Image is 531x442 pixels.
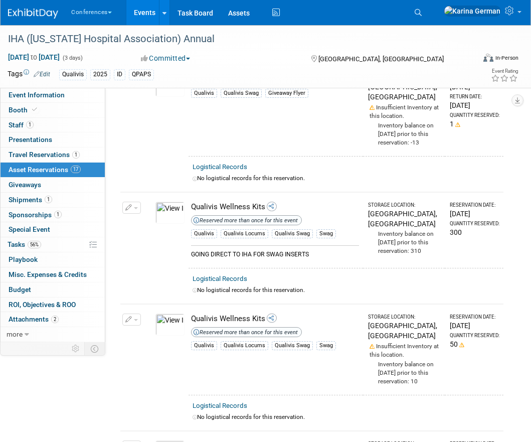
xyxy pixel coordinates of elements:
[191,341,217,350] div: Qualivis
[9,135,52,143] span: Presentations
[450,339,499,349] div: 50
[191,327,302,337] div: Reserved more than once for this event
[450,100,499,110] div: [DATE]
[9,181,41,189] span: Giveaways
[9,270,87,278] span: Misc. Expenses & Credits
[193,286,499,294] div: No logistical records for this reservation.
[491,69,518,74] div: Event Rating
[129,69,154,80] div: QPAPS
[1,118,105,132] a: Staff1
[1,298,105,312] a: ROI, Objectives & ROO
[450,321,499,331] div: [DATE]
[7,330,23,338] span: more
[495,54,518,62] div: In-Person
[9,196,52,204] span: Shipments
[29,53,39,61] span: to
[9,255,38,263] span: Playbook
[450,202,499,209] div: Reservation Date:
[191,314,359,324] div: Qualivis Wellness Kits
[1,222,105,237] a: Special Event
[51,316,59,323] span: 2
[26,121,34,128] span: 1
[450,209,499,219] div: [DATE]
[8,69,50,80] td: Tags
[440,52,518,67] div: Event Format
[155,202,185,224] img: View Images
[194,217,199,223] i: Potential Conflict!
[155,314,185,336] img: View Images
[193,174,499,183] div: No logistical records for this reservation.
[316,229,336,238] div: Swag
[8,240,41,248] span: Tasks
[1,178,105,192] a: Giveaways
[45,196,52,203] span: 1
[1,327,105,342] a: more
[450,119,499,129] div: 1
[191,245,359,259] div: GOING DIRECT TO IHA FOR SWAG INSERTS
[9,91,65,99] span: Event Information
[59,69,87,80] div: Qualivis
[1,148,105,162] a: Travel Reservations1
[9,166,81,174] span: Asset Reservations
[191,229,217,238] div: Qualivis
[368,209,441,229] div: [GEOGRAPHIC_DATA], [GEOGRAPHIC_DATA]
[1,163,105,177] a: Asset Reservations17
[1,132,105,147] a: Presentations
[191,327,302,337] div: Potential Duplicate!
[9,151,80,159] span: Travel Reservations
[9,315,59,323] span: Attachments
[368,102,441,120] div: Insufficient Inventory at this location.
[1,267,105,282] a: Misc. Expenses & Credits
[1,282,105,297] a: Budget
[62,55,83,61] span: (3 days)
[368,321,441,341] div: [GEOGRAPHIC_DATA], [GEOGRAPHIC_DATA]
[368,202,441,209] div: Storage Location:
[34,71,50,78] a: Edit
[368,229,441,255] div: Inventory balance on [DATE] prior to this reservation: 310
[368,120,441,147] div: Inventory balance on [DATE] prior to this reservation: -13
[450,227,499,237] div: 300
[9,225,50,233] span: Special Event
[191,215,302,225] div: Reserved more than once for this event
[368,82,441,102] div: [GEOGRAPHIC_DATA], [GEOGRAPHIC_DATA]
[221,341,268,350] div: Qualivis Locums
[272,341,313,350] div: Qualivis Swag
[32,107,37,112] i: Booth reservation complete
[85,342,105,355] td: Toggle Event Tabs
[450,112,499,119] div: Quantity Reserved:
[1,88,105,102] a: Event Information
[483,54,493,62] img: Format-Inperson.png
[1,103,105,117] a: Booth
[137,53,194,63] button: Committed
[444,6,501,17] img: Karina German
[9,285,31,293] span: Budget
[272,229,313,238] div: Qualivis Swag
[114,69,125,80] div: ID
[191,89,217,98] div: Qualivis
[9,106,39,114] span: Booth
[318,55,444,63] span: [GEOGRAPHIC_DATA], [GEOGRAPHIC_DATA]
[191,202,359,212] div: Qualivis Wellness Kits
[54,211,62,218] span: 1
[1,252,105,267] a: Playbook
[265,89,308,98] div: Giveaway Flyer
[193,163,247,171] a: Logistical Records
[194,329,199,335] i: Potential Conflict!
[191,215,302,225] div: Potential Duplicate!
[193,275,247,282] a: Logistical Records
[5,30,468,48] div: IHA ([US_STATE] Hospital Association) Annual
[9,211,62,219] span: Sponsorships
[1,237,105,252] a: Tasks56%
[368,314,441,321] div: Storage Location:
[221,229,268,238] div: Qualivis Locums
[450,220,499,227] div: Quantity Reserved:
[8,53,60,62] span: [DATE] [DATE]
[193,413,499,421] div: No logistical records for this reservation.
[1,193,105,207] a: Shipments1
[316,341,336,350] div: Swag
[71,166,81,173] span: 17
[450,314,499,321] div: Reservation Date:
[221,89,262,98] div: Qualivis Swag
[8,9,58,19] img: ExhibitDay
[368,341,441,359] div: Insufficient Inventory at this location.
